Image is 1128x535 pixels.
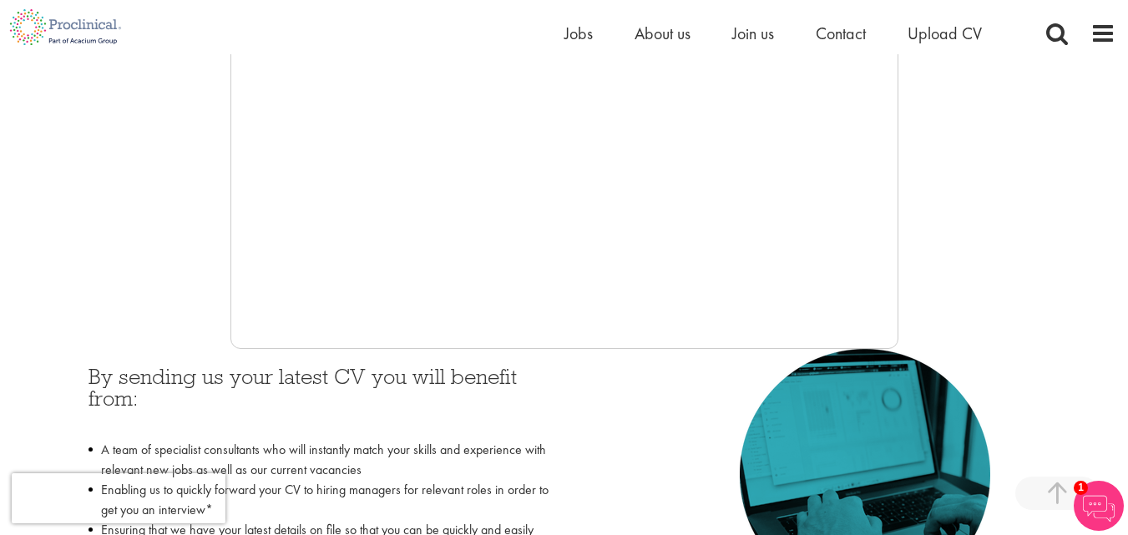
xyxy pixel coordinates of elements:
[1074,481,1124,531] img: Chatbot
[1074,481,1088,495] span: 1
[564,23,593,44] a: Jobs
[816,23,866,44] a: Contact
[89,480,552,520] li: Enabling us to quickly forward your CV to hiring managers for relevant roles in order to get you ...
[732,23,774,44] a: Join us
[635,23,690,44] a: About us
[12,473,225,523] iframe: reCAPTCHA
[908,23,982,44] a: Upload CV
[89,440,552,480] li: A team of specialist consultants who will instantly match your skills and experience with relevan...
[89,366,552,432] h3: By sending us your latest CV you will benefit from:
